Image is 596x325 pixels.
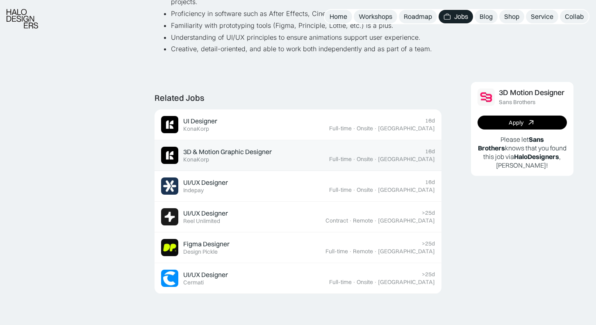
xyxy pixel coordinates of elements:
[478,116,567,130] a: Apply
[183,279,204,286] div: Cermati
[404,12,432,21] div: Roadmap
[531,12,553,21] div: Service
[499,10,524,23] a: Shop
[378,125,435,132] div: [GEOGRAPHIC_DATA]
[399,10,437,23] a: Roadmap
[325,217,348,224] div: Contract
[425,179,435,186] div: 16d
[499,89,564,97] div: 3D Motion Designer
[374,248,377,255] div: ·
[374,186,377,193] div: ·
[161,147,178,164] img: Job Image
[171,8,441,20] li: Proficiency in software such as After Effects, Cinema 4D, Blender, or other 3D tools.
[183,125,209,132] div: KonaKorp
[514,152,559,161] b: HaloDesigners
[504,12,519,21] div: Shop
[354,10,397,23] a: Workshops
[183,270,228,279] div: UI/UX Designer
[374,279,377,286] div: ·
[155,232,441,263] a: Job ImageFigma DesignerDesign Pickle>25dFull-time·Remote·[GEOGRAPHIC_DATA]
[454,12,468,21] div: Jobs
[349,248,352,255] div: ·
[161,208,178,225] img: Job Image
[183,248,218,255] div: Design Pickle
[155,263,441,294] a: Job ImageUI/UX DesignerCermati>25dFull-time·Onsite·[GEOGRAPHIC_DATA]
[357,186,373,193] div: Onsite
[565,12,584,21] div: Collab
[425,148,435,155] div: 16d
[183,209,228,218] div: UI/UX Designer
[374,125,377,132] div: ·
[422,271,435,278] div: >25d
[499,99,535,106] div: Sans Brothers
[378,156,435,163] div: [GEOGRAPHIC_DATA]
[155,140,441,171] a: Job Image3D & Motion Graphic DesignerKonaKorp16dFull-time·Onsite·[GEOGRAPHIC_DATA]
[425,117,435,124] div: 16d
[353,279,356,286] div: ·
[478,89,495,106] img: Job Image
[171,43,441,55] li: Creative, detail-oriented, and able to work both independently and as part of a team.
[526,10,558,23] a: Service
[378,248,435,255] div: [GEOGRAPHIC_DATA]
[329,156,352,163] div: Full-time
[329,279,352,286] div: Full-time
[422,209,435,216] div: >25d
[353,156,356,163] div: ·
[155,171,441,202] a: Job ImageUI/UX DesignerIndepay16dFull-time·Onsite·[GEOGRAPHIC_DATA]
[171,32,441,43] li: Understanding of UI/UX principles to ensure animations support user experience.
[359,12,392,21] div: Workshops
[509,119,523,126] div: Apply
[374,156,377,163] div: ·
[330,12,347,21] div: Home
[478,135,567,169] p: Please let knows that you found this job via , [PERSON_NAME]!
[353,217,373,224] div: Remote
[155,109,441,140] a: Job ImageUI DesignerKonaKorp16dFull-time·Onsite·[GEOGRAPHIC_DATA]
[349,217,352,224] div: ·
[357,156,373,163] div: Onsite
[171,20,441,32] li: Familiarity with prototyping tools (Figma, Principle, Lottie, etc.) is a plus.
[475,10,498,23] a: Blog
[183,240,230,248] div: Figma Designer
[325,248,348,255] div: Full-time
[155,202,441,232] a: Job ImageUI/UX DesignerReel Unlimited>25dContract·Remote·[GEOGRAPHIC_DATA]
[374,217,377,224] div: ·
[422,240,435,247] div: >25d
[329,125,352,132] div: Full-time
[378,217,435,224] div: [GEOGRAPHIC_DATA]
[329,186,352,193] div: Full-time
[183,218,220,225] div: Reel Unlimited
[480,12,493,21] div: Blog
[161,239,178,256] img: Job Image
[161,116,178,133] img: Job Image
[161,270,178,287] img: Job Image
[439,10,473,23] a: Jobs
[183,148,272,156] div: 3D & Motion Graphic Designer
[155,55,441,67] p: ‍
[183,178,228,187] div: UI/UX Designer
[357,279,373,286] div: Onsite
[478,135,544,152] b: Sans Brothers
[353,186,356,193] div: ·
[560,10,589,23] a: Collab
[183,156,209,163] div: KonaKorp
[325,10,352,23] a: Home
[183,187,204,194] div: Indepay
[353,125,356,132] div: ·
[378,186,435,193] div: [GEOGRAPHIC_DATA]
[353,248,373,255] div: Remote
[378,279,435,286] div: [GEOGRAPHIC_DATA]
[357,125,373,132] div: Onsite
[161,177,178,195] img: Job Image
[155,93,204,103] div: Related Jobs
[183,117,217,125] div: UI Designer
